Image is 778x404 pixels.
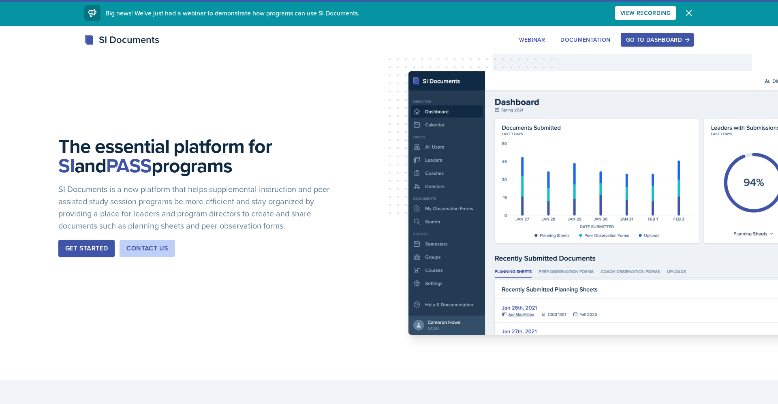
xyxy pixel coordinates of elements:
[615,6,676,20] button: View Recording
[84,32,159,47] div: SI Documents
[105,9,359,17] span: Big news! We've just had a webinar to demonstrate how programs can use SI Documents.
[555,33,616,47] button: Documentation
[58,240,115,257] button: Get Started
[560,36,611,43] div: Documentation
[514,33,550,47] button: Webinar
[621,33,694,47] button: Go to Dashboard
[126,244,168,253] div: Contact Us
[120,240,175,257] button: Contact Us
[519,36,545,43] div: Webinar
[65,244,108,253] div: Get Started
[626,36,688,43] div: Go to Dashboard
[620,10,671,16] div: View Recording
